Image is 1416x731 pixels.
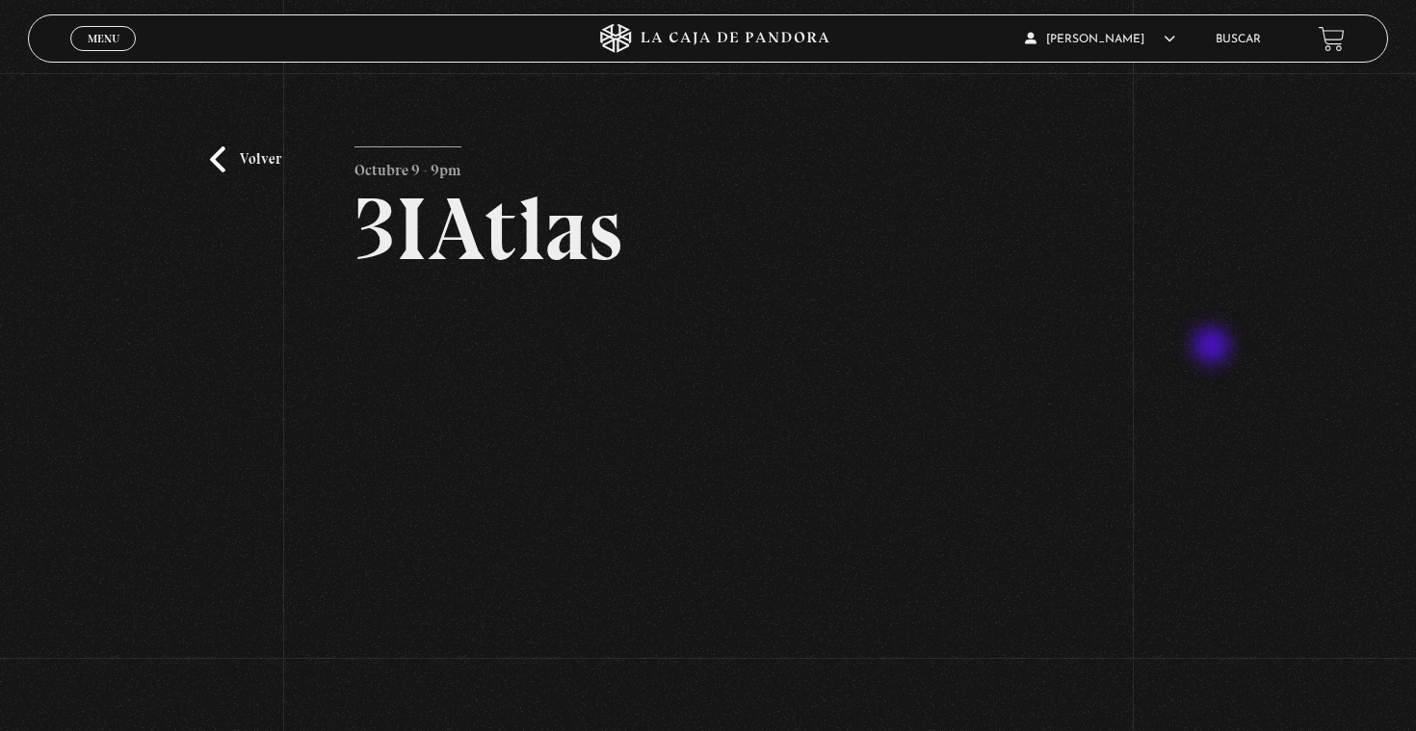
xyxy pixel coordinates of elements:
[210,146,281,172] a: Volver
[354,185,1062,274] h2: 3IAtlas
[88,33,119,44] span: Menu
[1025,34,1175,45] span: [PERSON_NAME]
[354,302,1062,700] iframe: Dailymotion video player – 3IATLAS
[354,146,461,185] p: Octubre 9 - 9pm
[81,49,126,63] span: Cerrar
[1319,26,1345,52] a: View your shopping cart
[1216,34,1261,45] a: Buscar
